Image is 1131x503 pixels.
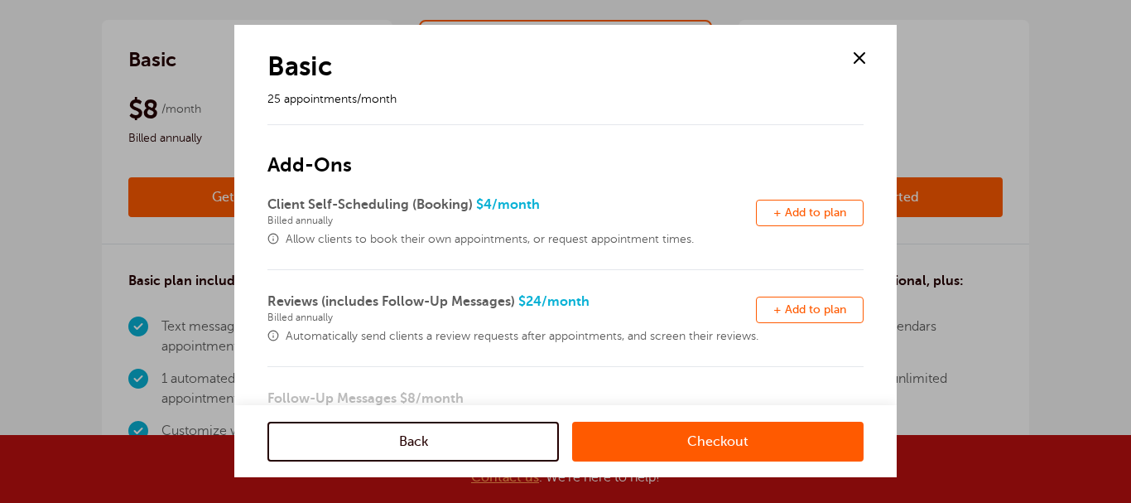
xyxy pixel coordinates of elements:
[267,197,473,212] span: Client Self-Scheduling (Booking)
[267,312,756,323] span: Billed annually
[267,124,864,178] h2: Add-Ons
[773,303,846,316] span: + Add to plan
[492,197,540,212] span: /month
[773,206,846,219] span: + Add to plan
[572,421,864,461] a: Checkout
[267,197,756,226] span: $4
[416,391,464,406] span: /month
[286,328,864,345] span: Automatically send clients a review requests after appointments, and screen their reviews.
[267,215,756,226] span: Billed annually
[756,200,864,226] button: + Add to plan
[286,231,864,248] span: Allow clients to book their own appointments, or request appointment times.
[267,294,515,309] span: Reviews (includes Follow-Up Messages)
[756,297,864,323] button: + Add to plan
[267,421,559,461] a: Back
[541,294,590,309] span: /month
[267,91,826,108] p: 25 appointments/month
[267,391,397,406] span: Follow-Up Messages
[267,50,826,83] h1: Basic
